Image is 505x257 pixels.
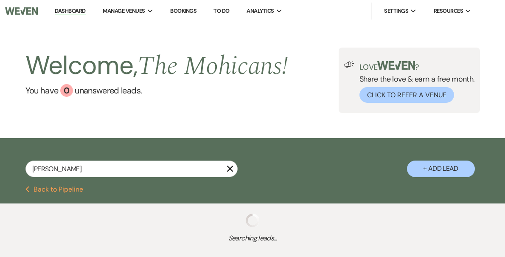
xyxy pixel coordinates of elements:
[25,48,288,84] h2: Welcome,
[407,161,475,177] button: + Add Lead
[25,233,480,243] span: Searching leads...
[103,7,145,15] span: Manage Venues
[25,186,84,193] button: Back to Pipeline
[384,7,408,15] span: Settings
[359,61,475,71] p: Love ?
[246,214,259,227] img: loading spinner
[247,7,274,15] span: Analytics
[55,7,85,15] a: Dashboard
[137,47,288,86] span: The Mohicans !
[5,2,38,20] img: Weven Logo
[354,61,475,103] div: Share the love & earn a free month.
[170,7,196,14] a: Bookings
[344,61,354,68] img: loud-speaker-illustration.svg
[434,7,463,15] span: Resources
[25,161,238,177] input: Search by name, event date, email address or phone number
[359,87,454,103] button: Click to Refer a Venue
[213,7,229,14] a: To Do
[377,61,415,70] img: weven-logo-green.svg
[25,84,288,97] a: You have 0 unanswered leads.
[60,84,73,97] div: 0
